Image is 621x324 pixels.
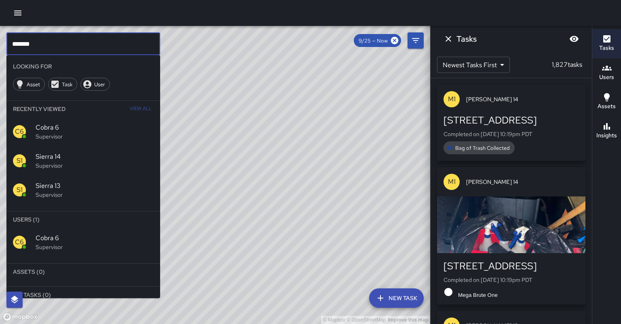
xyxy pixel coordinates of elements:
[453,292,503,298] span: Mega Brute One
[6,228,160,257] div: C6Cobra 6Supervisor
[36,123,154,132] span: Cobra 6
[450,145,515,151] span: Bag of Trash Collected
[48,78,77,91] div: Task
[80,78,110,91] div: User
[456,32,477,45] h6: Tasks
[90,81,110,88] span: User
[437,57,510,73] div: Newest Tasks First
[466,95,579,103] span: [PERSON_NAME] 14
[466,178,579,186] span: [PERSON_NAME] 14
[130,102,152,115] span: View All
[596,131,617,140] h6: Insights
[36,243,154,251] p: Supervisor
[17,185,23,195] p: S1
[448,94,456,104] p: M1
[448,177,456,187] p: M1
[592,87,621,117] button: Assets
[599,44,614,53] h6: Tasks
[354,34,401,47] div: 9/25 — Now
[444,130,579,138] p: Completed on [DATE] 10:19pm PDT
[36,152,154,162] span: Sierra 14
[6,146,160,175] div: S1Sierra 14Supervisor
[17,156,23,166] p: S1
[6,101,160,117] li: Recently Viewed
[592,58,621,87] button: Users
[437,85,585,161] button: M1[PERSON_NAME] 14[STREET_ADDRESS]Completed on [DATE] 10:19pm PDTBag of Trash Collected
[592,29,621,58] button: Tasks
[6,211,160,228] li: Users (1)
[369,288,424,308] button: New Task
[6,117,160,146] div: C6Cobra 6Supervisor
[437,167,585,305] button: M1[PERSON_NAME] 14[STREET_ADDRESS]Completed on [DATE] 10:19pm PDTMega Brute One
[566,31,582,47] button: Blur
[13,78,45,91] div: Asset
[549,60,585,70] p: 1,827 tasks
[128,101,154,117] button: View All
[36,191,154,199] p: Supervisor
[440,31,456,47] button: Dismiss
[36,233,154,243] span: Cobra 6
[57,81,77,88] span: Task
[354,37,393,44] span: 9/25 — Now
[6,264,160,280] li: Assets (0)
[599,73,614,82] h6: Users
[444,260,579,273] div: [STREET_ADDRESS]
[408,32,424,49] button: Filters
[6,175,160,205] div: S1Sierra 13Supervisor
[36,132,154,141] p: Supervisor
[6,58,160,75] li: Looking For
[6,287,160,303] li: Jia Tasks (0)
[598,102,616,111] h6: Assets
[592,117,621,146] button: Insights
[36,162,154,170] p: Supervisor
[444,114,579,127] div: [STREET_ADDRESS]
[444,276,579,284] p: Completed on [DATE] 10:19pm PDT
[15,127,24,136] p: C6
[22,81,44,88] span: Asset
[15,237,24,247] p: C6
[36,181,154,191] span: Sierra 13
